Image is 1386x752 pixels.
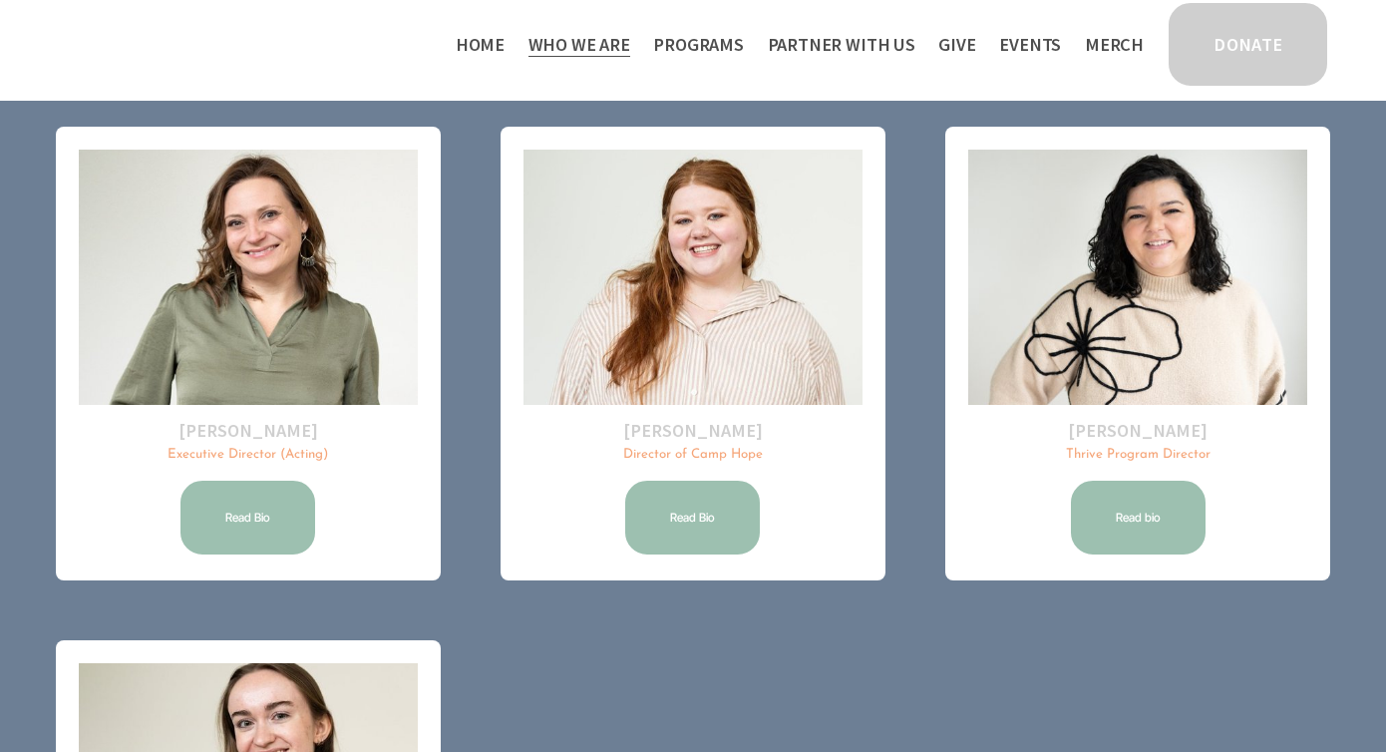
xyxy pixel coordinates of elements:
[523,446,863,465] p: Director of Camp Hope
[938,28,975,61] a: Give
[968,446,1307,465] p: Thrive Program Director
[1085,28,1144,61] a: Merch
[768,28,915,61] a: folder dropdown
[523,419,863,443] h2: [PERSON_NAME]
[528,30,630,59] span: Who We Are
[768,30,915,59] span: Partner With Us
[528,28,630,61] a: folder dropdown
[968,419,1307,443] h2: [PERSON_NAME]
[653,30,744,59] span: Programs
[999,28,1061,61] a: Events
[622,478,763,558] a: Read Bio
[1068,478,1209,558] a: Read bio
[79,419,418,443] h2: [PERSON_NAME]
[456,28,505,61] a: Home
[79,446,418,465] p: Executive Director (Acting)
[653,28,744,61] a: folder dropdown
[177,478,318,558] a: Read Bio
